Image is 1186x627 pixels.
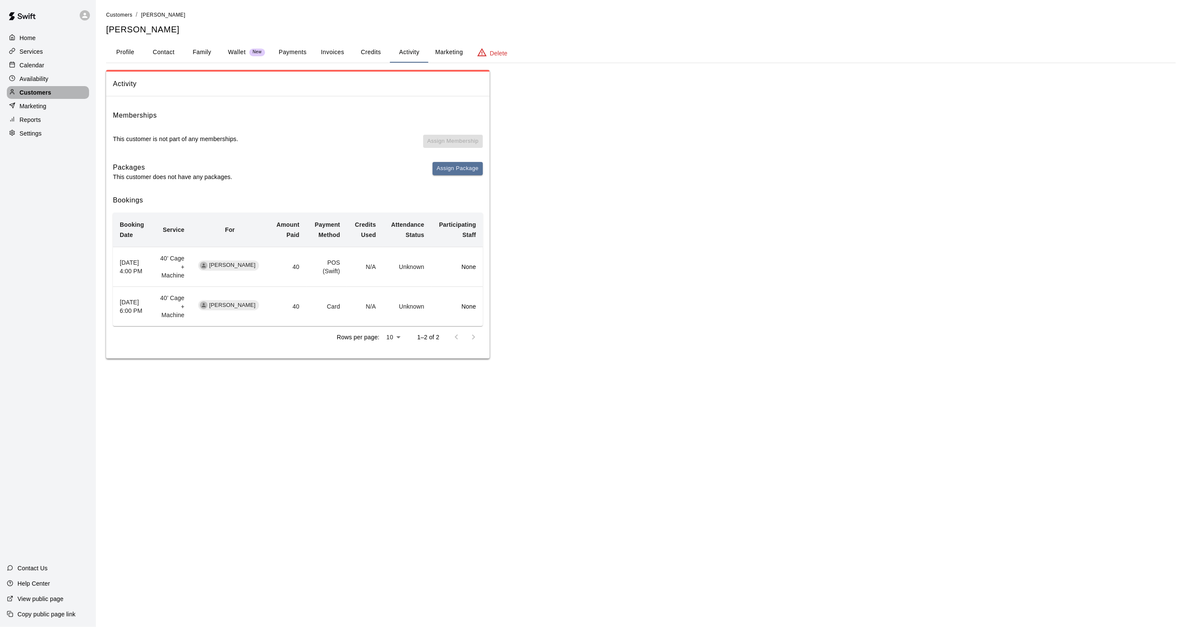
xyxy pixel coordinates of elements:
[113,135,238,143] p: This customer is not part of any memberships.
[120,221,144,238] b: Booking Date
[20,75,49,83] p: Availability
[228,48,246,57] p: Wallet
[383,247,431,286] td: Unknown
[268,287,306,327] td: 40
[106,10,1176,20] nav: breadcrumb
[152,287,191,327] td: 40’ Cage + Machine
[106,42,144,63] button: Profile
[206,261,259,269] span: [PERSON_NAME]
[417,333,439,341] p: 1–2 of 2
[113,247,152,286] th: [DATE] 4:00 PM
[383,331,404,344] div: 10
[7,32,89,44] a: Home
[113,195,483,206] h6: Bookings
[249,49,265,55] span: New
[423,135,483,155] span: You don't have any memberships
[113,173,232,181] p: This customer does not have any packages.
[272,42,313,63] button: Payments
[20,88,51,97] p: Customers
[390,42,428,63] button: Activity
[106,24,1176,35] h5: [PERSON_NAME]
[113,78,483,90] span: Activity
[277,221,300,238] b: Amount Paid
[383,287,431,327] td: Unknown
[106,12,133,18] span: Customers
[113,213,483,326] table: simple table
[7,127,89,140] a: Settings
[113,110,157,121] h6: Memberships
[347,287,383,327] td: N/A
[315,221,340,238] b: Payment Method
[438,263,476,271] p: None
[7,86,89,99] a: Customers
[391,221,424,238] b: Attendance Status
[200,301,208,309] div: Telly Montalvo
[7,72,89,85] a: Availability
[433,162,483,175] button: Assign Package
[268,247,306,286] td: 40
[20,116,41,124] p: Reports
[17,564,48,572] p: Contact Us
[225,226,235,233] b: For
[144,42,183,63] button: Contact
[113,162,232,173] h6: Packages
[428,42,470,63] button: Marketing
[20,129,42,138] p: Settings
[7,45,89,58] a: Services
[355,221,376,238] b: Credits Used
[17,595,63,603] p: View public page
[106,42,1176,63] div: basic tabs example
[438,302,476,311] p: None
[306,287,347,327] td: Card
[20,34,36,42] p: Home
[7,113,89,126] a: Reports
[490,49,508,58] p: Delete
[20,47,43,56] p: Services
[163,226,185,233] b: Service
[113,287,152,327] th: [DATE] 6:00 PM
[439,221,476,238] b: Participating Staff
[136,10,138,19] li: /
[106,11,133,18] a: Customers
[206,301,259,309] span: [PERSON_NAME]
[17,610,75,618] p: Copy public page link
[20,102,46,110] p: Marketing
[337,333,379,341] p: Rows per page:
[183,42,221,63] button: Family
[7,100,89,113] a: Marketing
[200,262,208,269] div: Telly Montalvo
[141,12,185,18] span: [PERSON_NAME]
[306,247,347,286] td: POS (Swift)
[20,61,44,69] p: Calendar
[347,247,383,286] td: N/A
[17,579,50,588] p: Help Center
[152,247,191,286] td: 40’ Cage + Machine
[7,59,89,72] a: Calendar
[352,42,390,63] button: Credits
[313,42,352,63] button: Invoices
